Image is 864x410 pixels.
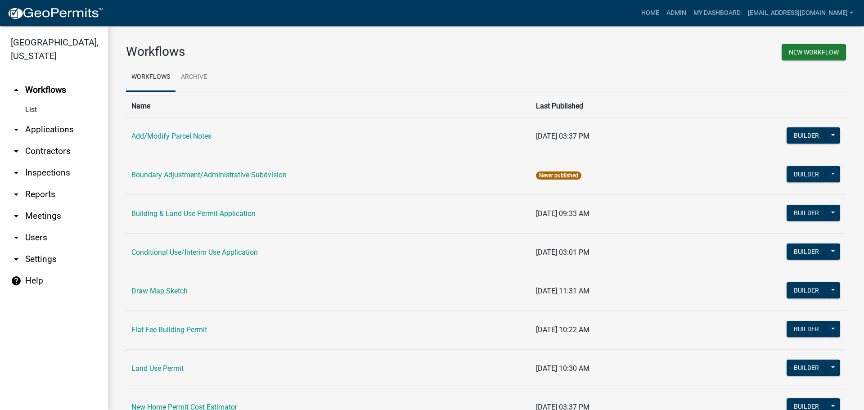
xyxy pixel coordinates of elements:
[663,5,690,22] a: Admin
[787,127,826,144] button: Builder
[126,44,479,59] h3: Workflows
[536,325,589,334] span: [DATE] 10:22 AM
[11,167,22,178] i: arrow_drop_down
[131,132,211,140] a: Add/Modify Parcel Notes
[11,275,22,286] i: help
[131,287,188,295] a: Draw Map Sketch
[11,146,22,157] i: arrow_drop_down
[126,95,531,117] th: Name
[131,364,184,373] a: Land Use Permit
[787,243,826,260] button: Builder
[638,5,663,22] a: Home
[11,189,22,200] i: arrow_drop_down
[787,205,826,221] button: Builder
[175,63,212,92] a: Archive
[11,85,22,95] i: arrow_drop_up
[131,325,207,334] a: Flat Fee Building Permit
[11,254,22,265] i: arrow_drop_down
[690,5,744,22] a: My Dashboard
[782,44,846,60] button: New Workflow
[11,124,22,135] i: arrow_drop_down
[744,5,857,22] a: [EMAIL_ADDRESS][DOMAIN_NAME]
[787,166,826,182] button: Builder
[536,171,581,180] span: Never published
[787,282,826,298] button: Builder
[131,209,256,218] a: Building & Land Use Permit Application
[536,132,589,140] span: [DATE] 03:37 PM
[787,321,826,337] button: Builder
[787,360,826,376] button: Builder
[536,209,589,218] span: [DATE] 09:33 AM
[536,364,589,373] span: [DATE] 10:30 AM
[131,171,287,179] a: Boundary Adjustment/Administrative Subdvision
[131,248,258,257] a: Conditional Use/Interim Use Application
[536,287,589,295] span: [DATE] 11:31 AM
[11,232,22,243] i: arrow_drop_down
[531,95,687,117] th: Last Published
[536,248,589,257] span: [DATE] 03:01 PM
[11,211,22,221] i: arrow_drop_down
[126,63,175,92] a: Workflows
